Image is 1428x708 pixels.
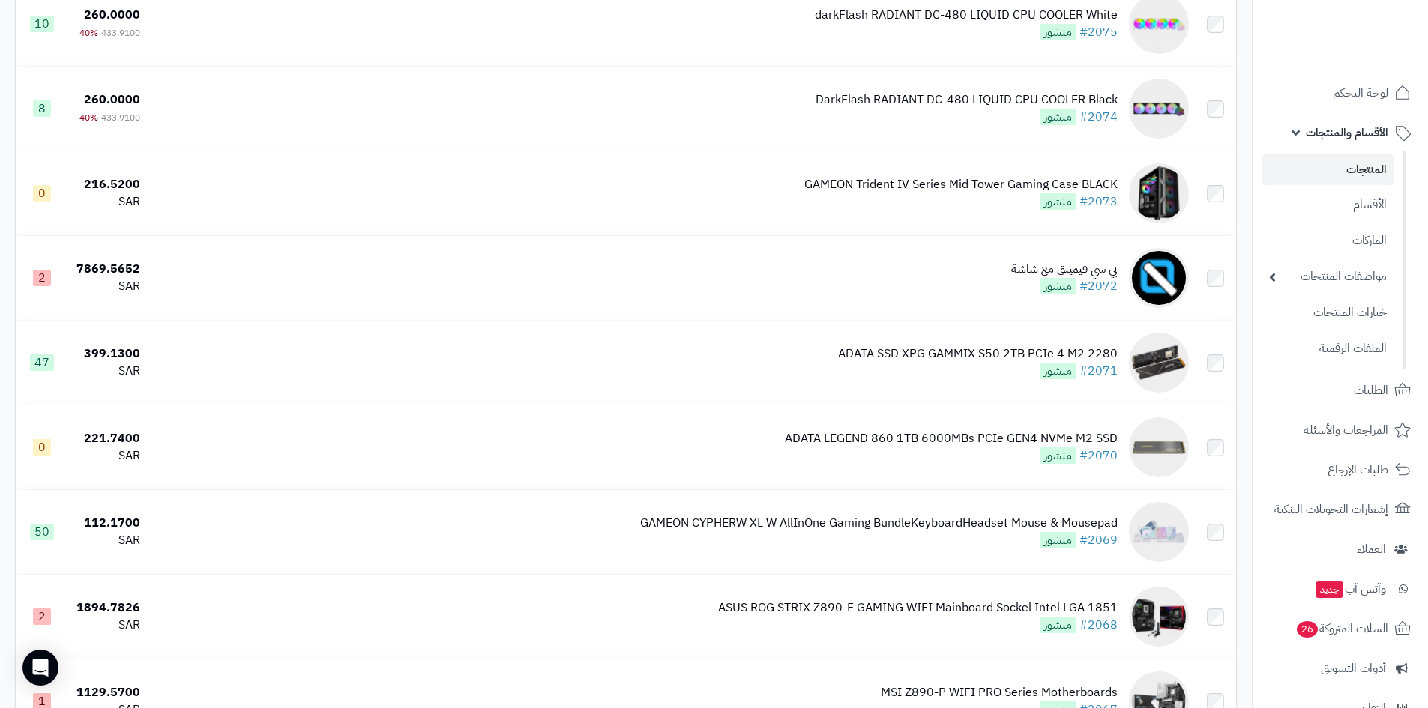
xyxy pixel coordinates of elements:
[1262,531,1419,567] a: العملاء
[1079,447,1118,465] a: #2070
[718,599,1118,617] div: ASUS ROG STRIX Z890-F GAMING WIFI Mainboard Sockel Intel LGA 1851
[1040,363,1076,379] span: منشور
[1321,658,1386,679] span: أدوات التسويق
[1129,163,1189,223] img: GAMEON Trident IV Series Mid Tower Gaming Case BLACK
[1262,333,1394,365] a: الملفات الرقمية
[1333,82,1388,103] span: لوحة التحكم
[1357,539,1386,560] span: العملاء
[1262,452,1419,488] a: طلبات الإرجاع
[30,354,54,371] span: 47
[79,26,98,40] span: 40%
[1079,277,1118,295] a: #2072
[33,100,51,117] span: 8
[1129,502,1189,562] img: GAMEON CYPHERW XL W AllInOne Gaming BundleKeyboardHeadset Mouse & Mousepad
[640,515,1118,532] div: GAMEON CYPHERW XL W AllInOne Gaming BundleKeyboardHeadset Mouse & Mousepad
[74,684,140,701] div: 1129.5700
[74,430,140,447] div: 221.7400
[74,345,140,363] div: 399.1300
[74,176,140,193] div: 216.5200
[1306,122,1388,143] span: الأقسام والمنتجات
[1314,578,1386,599] span: وآتس آب
[1262,372,1419,408] a: الطلبات
[1328,459,1388,480] span: طلبات الإرجاع
[1040,24,1076,40] span: منشور
[30,16,54,32] span: 10
[79,111,98,124] span: 40%
[1040,617,1076,633] span: منشور
[74,447,140,465] div: SAR
[1129,248,1189,308] img: بي سي قيمينق مع شاشة
[1079,362,1118,380] a: #2071
[1262,491,1419,527] a: إشعارات التحويلات البنكية
[30,524,54,540] span: 50
[1297,620,1319,638] span: 26
[1304,420,1388,441] span: المراجعات والأسئلة
[815,7,1118,24] div: darkFlash RADIANT DC-480 LIQUID CPU COOLER White
[74,532,140,549] div: SAR
[74,515,140,532] div: 112.1700
[33,439,51,456] span: 0
[74,599,140,617] div: 1894.7826
[804,176,1118,193] div: GAMEON Trident IV Series Mid Tower Gaming Case BLACK
[881,684,1118,701] div: MSI Z890-P WIFI PRO Series Motherboards
[1040,532,1076,548] span: منشور
[1040,447,1076,464] span: منشور
[1262,611,1419,647] a: السلات المتروكة26
[33,185,51,202] span: 0
[1262,412,1419,448] a: المراجعات والأسئلة
[74,193,140,211] div: SAR
[1262,189,1394,221] a: الأقسام
[1326,11,1414,43] img: logo-2.png
[1316,581,1343,598] span: جديد
[33,608,51,625] span: 2
[1129,587,1189,647] img: ASUS ROG STRIX Z890-F GAMING WIFI Mainboard Sockel Intel LGA 1851
[1262,297,1394,329] a: خيارات المنتجات
[101,26,140,40] span: 433.9100
[74,617,140,634] div: SAR
[1295,618,1388,639] span: السلات المتروكة
[22,650,58,686] div: Open Intercom Messenger
[74,278,140,295] div: SAR
[1129,417,1189,477] img: ADATA LEGEND 860 1TB 6000MBs PCIe GEN4 NVMe M2 SSD
[1040,278,1076,294] span: منشور
[1262,225,1394,257] a: الماركات
[84,6,140,24] span: 260.0000
[1040,109,1076,125] span: منشور
[838,345,1118,363] div: ADATA SSD XPG GAMMIX S50 2TB PCIe 4 M2 2280
[1262,261,1394,293] a: مواصفات المنتجات
[74,363,140,380] div: SAR
[785,430,1118,447] div: ADATA LEGEND 860 1TB 6000MBs PCIe GEN4 NVMe M2 SSD
[74,261,140,278] div: 7869.5652
[1011,261,1118,278] div: بي سي قيمينق مع شاشة
[1354,380,1388,401] span: الطلبات
[1040,193,1076,210] span: منشور
[816,91,1118,109] div: DarkFlash RADIANT DC-480 LIQUID CPU COOLER Black
[1079,616,1118,634] a: #2068
[1262,154,1394,185] a: المنتجات
[1129,79,1189,139] img: DarkFlash RADIANT DC-480 LIQUID CPU COOLER Black
[1274,499,1388,520] span: إشعارات التحويلات البنكية
[1079,531,1118,549] a: #2069
[33,270,51,286] span: 2
[1079,108,1118,126] a: #2074
[1079,23,1118,41] a: #2075
[1262,571,1419,607] a: وآتس آبجديد
[1079,193,1118,211] a: #2073
[1129,333,1189,393] img: ADATA SSD XPG GAMMIX S50 2TB PCIe 4 M2 2280
[84,91,140,109] span: 260.0000
[1262,650,1419,686] a: أدوات التسويق
[101,111,140,124] span: 433.9100
[1262,75,1419,111] a: لوحة التحكم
